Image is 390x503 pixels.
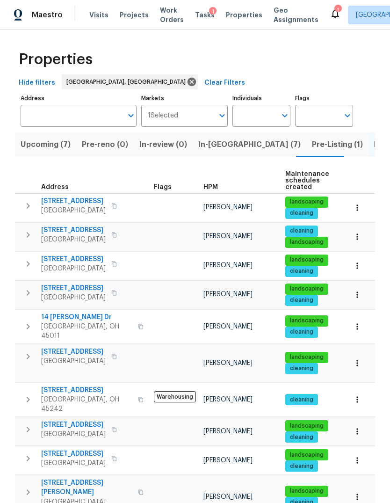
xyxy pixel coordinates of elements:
span: [STREET_ADDRESS] [41,284,106,293]
span: cleaning [286,433,317,441]
span: [GEOGRAPHIC_DATA], OH 45242 [41,395,132,414]
span: landscaping [286,451,327,459]
span: [GEOGRAPHIC_DATA], [GEOGRAPHIC_DATA] [66,77,189,87]
span: landscaping [286,198,327,206]
span: landscaping [286,422,327,430]
span: Tasks [195,12,215,18]
span: landscaping [286,353,327,361]
span: [PERSON_NAME] [203,494,253,500]
span: [GEOGRAPHIC_DATA] [41,264,106,273]
span: landscaping [286,487,327,495]
span: landscaping [286,285,327,293]
span: [STREET_ADDRESS][PERSON_NAME] [41,478,132,497]
span: In-review (0) [139,138,187,151]
span: landscaping [286,256,327,264]
button: Open [278,109,291,122]
span: [STREET_ADDRESS] [41,449,106,459]
span: Pre-reno (0) [82,138,128,151]
span: [GEOGRAPHIC_DATA] [41,206,106,215]
span: Pre-Listing (1) [312,138,363,151]
span: cleaning [286,328,317,336]
div: 1 [334,6,341,15]
span: [GEOGRAPHIC_DATA] [41,293,106,302]
span: cleaning [286,296,317,304]
span: [GEOGRAPHIC_DATA] [41,430,106,439]
span: 1 Selected [148,112,178,120]
button: Clear Filters [201,74,249,92]
label: Address [21,95,137,101]
span: [PERSON_NAME] [203,233,253,240]
span: cleaning [286,267,317,275]
span: HPM [203,184,218,190]
span: landscaping [286,317,327,325]
span: cleaning [286,462,317,470]
button: Open [341,109,354,122]
span: Maestro [32,10,63,20]
span: [STREET_ADDRESS] [41,226,106,235]
span: [STREET_ADDRESS] [41,386,132,395]
span: Properties [226,10,262,20]
span: [GEOGRAPHIC_DATA] [41,357,106,366]
span: [GEOGRAPHIC_DATA] [41,459,106,468]
span: [PERSON_NAME] [203,323,253,330]
span: Hide filters [19,77,55,89]
span: Properties [19,55,93,64]
label: Markets [141,95,228,101]
button: Open [216,109,229,122]
span: [PERSON_NAME] [203,396,253,403]
span: [PERSON_NAME] [203,457,253,464]
span: Maintenance schedules created [285,171,329,190]
span: [PERSON_NAME] [203,428,253,435]
span: [PERSON_NAME] [203,204,253,211]
button: Open [124,109,137,122]
span: In-[GEOGRAPHIC_DATA] (7) [198,138,301,151]
span: cleaning [286,227,317,235]
span: Upcoming (7) [21,138,71,151]
span: [STREET_ADDRESS] [41,420,106,430]
span: [STREET_ADDRESS] [41,197,106,206]
span: [PERSON_NAME] [203,262,253,269]
span: Visits [89,10,108,20]
span: [STREET_ADDRESS] [41,255,106,264]
span: Work Orders [160,6,184,24]
span: Geo Assignments [274,6,318,24]
span: Flags [154,184,172,190]
span: cleaning [286,209,317,217]
label: Flags [295,95,353,101]
span: Address [41,184,69,190]
span: [PERSON_NAME] [203,291,253,298]
label: Individuals [232,95,290,101]
span: 14 [PERSON_NAME] Dr [41,313,132,322]
div: [GEOGRAPHIC_DATA], [GEOGRAPHIC_DATA] [62,74,198,89]
span: [GEOGRAPHIC_DATA] [41,235,106,244]
span: [GEOGRAPHIC_DATA], OH 45011 [41,322,132,341]
span: Warehousing [154,391,196,402]
span: cleaning [286,364,317,372]
span: Clear Filters [204,77,245,89]
span: landscaping [286,238,327,246]
span: [PERSON_NAME] [203,360,253,366]
span: cleaning [286,396,317,404]
div: 1 [209,7,217,16]
span: [STREET_ADDRESS] [41,347,106,357]
button: Hide filters [15,74,59,92]
span: Projects [120,10,149,20]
